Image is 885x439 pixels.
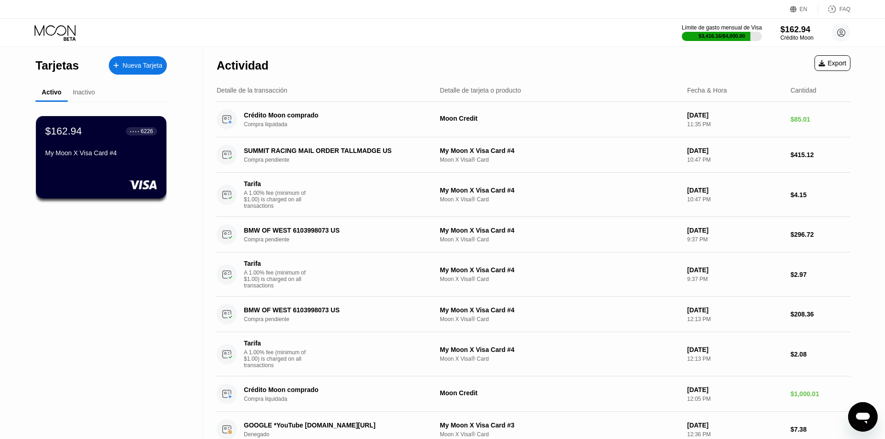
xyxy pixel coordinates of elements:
div: [DATE] [687,187,783,194]
div: Crédito Moon [780,35,814,41]
div: Inactivo [73,88,95,96]
div: [DATE] [687,111,783,119]
div: $162.94 [45,125,82,137]
div: GOOGLE *YouTube [DOMAIN_NAME][URL] [244,421,425,429]
div: $2.97 [791,271,850,278]
div: $2.08 [791,351,850,358]
div: Nueva Tarjeta [109,56,167,75]
div: 6226 [141,128,153,135]
div: $296.72 [791,231,850,238]
div: [DATE] [687,306,783,314]
div: Compra pendiente [244,157,438,163]
div: [DATE] [687,421,783,429]
div: Moon X Visa® Card [440,356,679,362]
div: Compra liquidada [244,396,438,402]
div: Compra liquidada [244,121,438,128]
div: TarifaA 1.00% fee (minimum of $1.00) is charged on all transactionsMy Moon X Visa Card #4Moon X V... [217,173,850,217]
div: Activo [42,88,62,96]
div: $162.94● ● ● ●6226My Moon X Visa Card #4 [36,116,166,199]
div: [DATE] [687,346,783,353]
div: TarifaA 1.00% fee (minimum of $1.00) is charged on all transactionsMy Moon X Visa Card #4Moon X V... [217,332,850,376]
div: BMW OF WEST 6103998073 US [244,227,425,234]
div: 12:36 PM [687,431,783,438]
div: FAQ [818,5,850,14]
div: Moon Credit [440,389,679,397]
div: Tarifa [244,339,308,347]
div: TarifaA 1.00% fee (minimum of $1.00) is charged on all transactionsMy Moon X Visa Card #4Moon X V... [217,252,850,297]
div: 10:47 PM [687,157,783,163]
div: My Moon X Visa Card #3 [440,421,679,429]
div: Crédito Moon compradoCompra liquidadaMoon Credit[DATE]11:35 PM$85.01 [217,102,850,137]
div: Moon X Visa® Card [440,276,679,282]
div: Moon X Visa® Card [440,196,679,203]
div: Moon X Visa® Card [440,316,679,322]
div: $4.15 [791,191,850,199]
div: 12:13 PM [687,316,783,322]
div: Denegado [244,431,438,438]
div: Detalle de la transacción [217,87,287,94]
div: My Moon X Visa Card #4 [440,227,679,234]
div: Moon Credit [440,115,679,122]
div: 11:35 PM [687,121,783,128]
div: My Moon X Visa Card #4 [440,266,679,274]
div: SUMMIT RACING MAIL ORDER TALLMADGE USCompra pendienteMy Moon X Visa Card #4Moon X Visa® Card[DATE... [217,137,850,173]
div: BMW OF WEST 6103998073 US [244,306,425,314]
div: My Moon X Visa Card #4 [440,346,679,353]
div: Tarjetas [35,59,79,72]
div: EN [790,5,818,14]
div: Crédito Moon compradoCompra liquidadaMoon Credit[DATE]12:05 PM$1,000.01 [217,376,850,412]
div: Nueva Tarjeta [123,62,162,70]
div: Moon X Visa® Card [440,157,679,163]
div: Límite de gasto mensual de Visa$3,416.16/$4,000.00 [682,24,762,41]
div: SUMMIT RACING MAIL ORDER TALLMADGE US [244,147,425,154]
div: Tarifa [244,180,308,187]
div: Cantidad [791,87,816,94]
div: A 1.00% fee (minimum of $1.00) is charged on all transactions [244,349,313,369]
div: Export [814,55,850,71]
div: $415.12 [791,151,850,158]
div: Fecha & Hora [687,87,727,94]
div: My Moon X Visa Card #4 [440,187,679,194]
div: Compra pendiente [244,316,438,322]
div: [DATE] [687,386,783,393]
div: Crédito Moon comprado [244,111,425,119]
div: A 1.00% fee (minimum of $1.00) is charged on all transactions [244,190,313,209]
div: FAQ [839,6,850,12]
div: $3,416.16 / $4,000.00 [699,33,745,39]
div: $1,000.01 [791,390,850,398]
div: $162.94Crédito Moon [780,25,814,41]
div: Detalle de tarjeta o producto [440,87,521,94]
div: 10:47 PM [687,196,783,203]
div: 12:13 PM [687,356,783,362]
div: Crédito Moon comprado [244,386,425,393]
div: ● ● ● ● [130,130,139,133]
div: 12:05 PM [687,396,783,402]
div: [DATE] [687,147,783,154]
div: 9:37 PM [687,236,783,243]
div: Límite de gasto mensual de Visa [682,24,762,31]
div: My Moon X Visa Card #4 [440,147,679,154]
iframe: Botón para iniciar la ventana de mensajería [848,402,878,432]
div: [DATE] [687,266,783,274]
div: BMW OF WEST 6103998073 USCompra pendienteMy Moon X Visa Card #4Moon X Visa® Card[DATE]12:13 PM$20... [217,297,850,332]
div: [DATE] [687,227,783,234]
div: BMW OF WEST 6103998073 USCompra pendienteMy Moon X Visa Card #4Moon X Visa® Card[DATE]9:37 PM$296.72 [217,217,850,252]
div: 9:37 PM [687,276,783,282]
div: Moon X Visa® Card [440,236,679,243]
div: Export [819,59,846,67]
div: A 1.00% fee (minimum of $1.00) is charged on all transactions [244,269,313,289]
div: My Moon X Visa Card #4 [45,149,157,157]
div: My Moon X Visa Card #4 [440,306,679,314]
div: $208.36 [791,310,850,318]
div: $7.38 [791,426,850,433]
div: EN [800,6,808,12]
div: $85.01 [791,116,850,123]
div: Compra pendiente [244,236,438,243]
div: Tarifa [244,260,308,267]
div: Moon X Visa® Card [440,431,679,438]
div: Actividad [217,59,269,72]
div: $162.94 [780,25,814,35]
